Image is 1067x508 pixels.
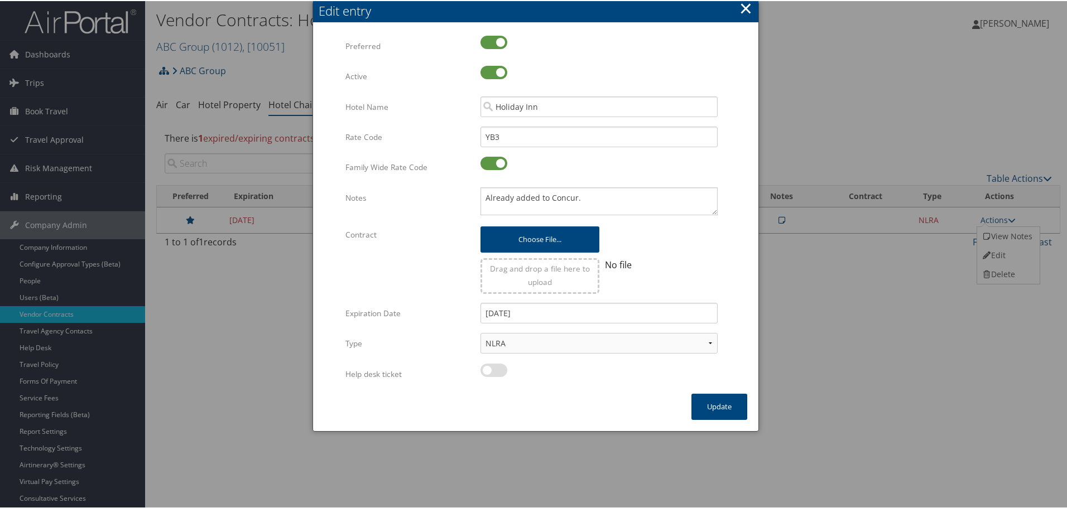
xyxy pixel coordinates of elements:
button: Update [691,393,747,419]
label: Expiration Date [345,302,472,323]
span: No file [605,258,632,270]
label: Family Wide Rate Code [345,156,472,177]
label: Hotel Name [345,95,472,117]
div: Edit entry [319,1,758,18]
label: Preferred [345,35,472,56]
label: Active [345,65,472,86]
label: Rate Code [345,125,472,147]
span: Drag and drop a file here to upload [490,262,590,286]
label: Notes [345,186,472,207]
label: Contract [345,223,472,244]
label: Type [345,332,472,353]
label: Help desk ticket [345,362,472,384]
